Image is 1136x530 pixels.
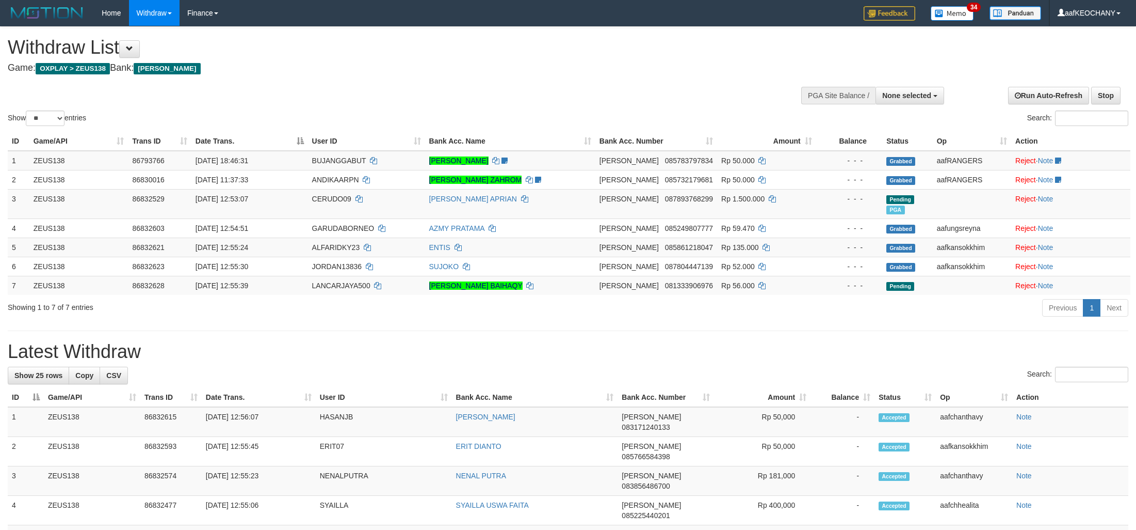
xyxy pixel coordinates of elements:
h4: Game: Bank: [8,63,747,73]
td: ERIT07 [316,437,452,466]
span: Rp 50.000 [721,157,755,165]
div: - - - [820,223,878,233]
th: Amount: activate to sort column ascending [714,388,810,407]
th: Balance [816,132,882,151]
td: aafungsreyna [933,219,1011,238]
th: Status [882,132,933,151]
a: Note [1038,176,1053,184]
span: Rp 50.000 [721,176,755,184]
th: ID: activate to sort column descending [8,388,44,407]
div: - - - [820,242,878,253]
span: CSV [106,371,121,380]
th: Bank Acc. Name: activate to sort column ascending [452,388,618,407]
span: BUJANGGABUT [312,157,366,165]
td: 4 [8,496,44,525]
span: Grabbed [886,263,915,272]
td: ZEUS138 [44,466,140,496]
span: [PERSON_NAME] [134,63,200,74]
th: Date Trans.: activate to sort column ascending [202,388,316,407]
a: Previous [1042,299,1083,317]
span: [DATE] 12:54:51 [196,224,248,232]
label: Search: [1027,111,1128,126]
img: Button%20Memo.svg [931,6,974,21]
span: Copy [75,371,93,380]
div: - - - [820,194,878,204]
a: Show 25 rows [8,367,69,384]
div: - - - [820,175,878,185]
span: 86832623 [132,262,164,271]
td: ZEUS138 [29,219,128,238]
span: Copy 087893768299 to clipboard [665,195,713,203]
td: aafkansokkhim [936,437,1012,466]
td: 5 [8,238,29,257]
a: Note [1016,442,1032,450]
td: 3 [8,189,29,219]
a: Run Auto-Refresh [1008,87,1089,104]
td: 1 [8,151,29,170]
td: aafchhealita [936,496,1012,525]
td: ZEUS138 [44,407,140,437]
span: Pending [886,282,914,291]
span: [DATE] 12:55:24 [196,243,248,252]
a: Note [1038,195,1053,203]
td: ZEUS138 [29,170,128,189]
a: NENAL PUTRA [456,472,507,480]
td: ZEUS138 [29,151,128,170]
th: Bank Acc. Name: activate to sort column ascending [425,132,595,151]
span: Accepted [879,472,910,481]
span: None selected [882,91,931,100]
th: Game/API: activate to sort column ascending [29,132,128,151]
td: 3 [8,466,44,496]
td: - [810,496,874,525]
label: Show entries [8,111,86,126]
th: Action [1012,388,1128,407]
td: aafRANGERS [933,151,1011,170]
span: Grabbed [886,176,915,185]
div: - - - [820,155,878,166]
th: Trans ID: activate to sort column ascending [140,388,202,407]
label: Search: [1027,367,1128,382]
span: Copy 083856486700 to clipboard [622,482,670,490]
span: 86832603 [132,224,164,232]
td: aafchanthavy [936,407,1012,437]
span: 86832529 [132,195,164,203]
span: Accepted [879,443,910,451]
td: aafchanthavy [936,466,1012,496]
span: Copy 085766584398 to clipboard [622,453,670,461]
h1: Withdraw List [8,37,747,58]
th: User ID: activate to sort column ascending [316,388,452,407]
a: [PERSON_NAME] ZAHROM [429,176,522,184]
button: None selected [875,87,944,104]
span: 86793766 [132,157,164,165]
span: Pending [886,195,914,204]
th: Balance: activate to sort column ascending [810,388,874,407]
td: · [1011,238,1130,257]
td: 86832593 [140,437,202,466]
a: Next [1100,299,1128,317]
a: Reject [1015,224,1036,232]
td: [DATE] 12:55:23 [202,466,316,496]
td: · [1011,257,1130,276]
span: 86832621 [132,243,164,252]
span: JORDAN13836 [312,262,362,271]
span: Grabbed [886,225,915,233]
span: Copy 087804447139 to clipboard [665,262,713,271]
span: [DATE] 18:46:31 [196,157,248,165]
td: [DATE] 12:55:45 [202,437,316,466]
td: · [1011,219,1130,238]
span: ANDIKAARPN [312,176,359,184]
a: SUJOKO [429,262,459,271]
td: Rp 50,000 [714,407,810,437]
a: Note [1038,262,1053,271]
td: 2 [8,170,29,189]
td: SYAILLA [316,496,452,525]
th: User ID: activate to sort column ascending [308,132,425,151]
span: [PERSON_NAME] [599,243,659,252]
span: OXPLAY > ZEUS138 [36,63,110,74]
td: ZEUS138 [44,496,140,525]
td: ZEUS138 [29,276,128,295]
span: GARUDABORNEO [312,224,375,232]
span: Copy 081333906976 to clipboard [665,282,713,290]
td: · [1011,151,1130,170]
span: Copy 085861218047 to clipboard [665,243,713,252]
